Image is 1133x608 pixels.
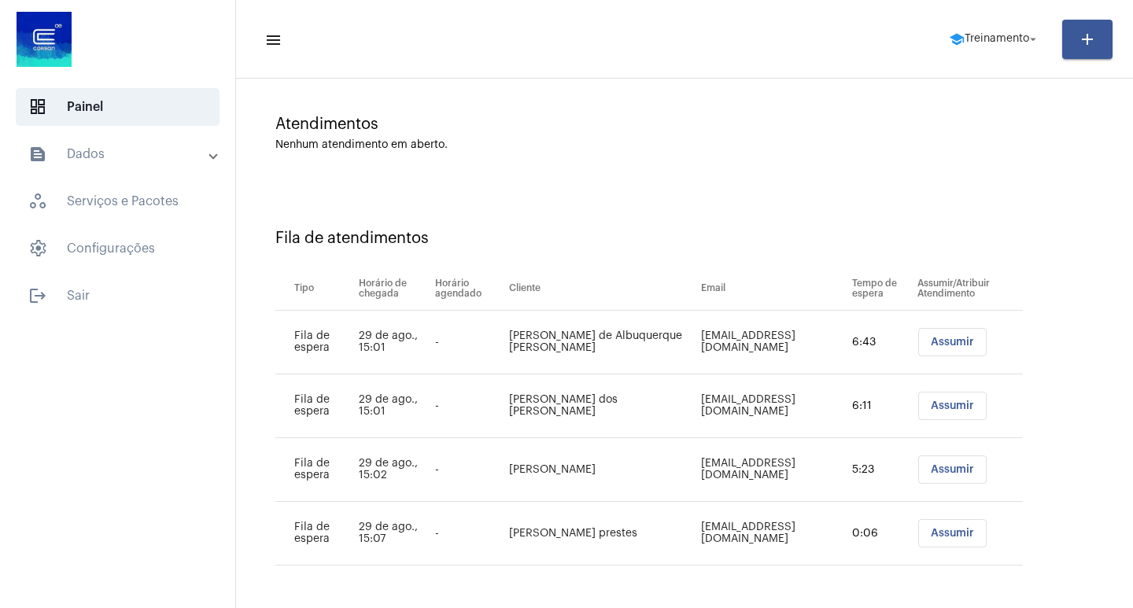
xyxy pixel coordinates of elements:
td: [EMAIL_ADDRESS][DOMAIN_NAME] [697,438,847,502]
td: 29 de ago., 15:01 [355,374,430,438]
mat-chip-list: selection [917,455,1023,484]
td: - [431,374,505,438]
div: Nenhum atendimento em aberto. [275,139,1094,151]
div: Fila de atendimentos [275,230,1094,247]
td: [EMAIL_ADDRESS][DOMAIN_NAME] [697,374,847,438]
td: 29 de ago., 15:02 [355,438,430,502]
span: Configurações [16,230,220,267]
button: Assumir [918,455,987,484]
td: Fila de espera [275,374,355,438]
mat-chip-list: selection [917,328,1023,356]
td: - [431,311,505,374]
th: Tempo de espera [848,267,913,311]
td: 0:06 [848,502,913,566]
span: sidenav icon [28,98,47,116]
span: sidenav icon [28,192,47,211]
img: d4669ae0-8c07-2337-4f67-34b0df7f5ae4.jpeg [13,8,76,71]
th: Cliente [505,267,697,311]
td: 29 de ago., 15:01 [355,311,430,374]
span: Assumir [931,400,974,411]
mat-icon: arrow_drop_down [1026,32,1040,46]
td: [PERSON_NAME] [505,438,697,502]
mat-chip-list: selection [917,392,1023,420]
td: 5:23 [848,438,913,502]
span: Serviços e Pacotes [16,182,220,220]
div: Atendimentos [275,116,1094,133]
mat-icon: add [1078,30,1097,49]
mat-panel-title: Dados [28,145,210,164]
td: Fila de espera [275,438,355,502]
td: 6:11 [848,374,913,438]
button: Treinamento [939,24,1050,55]
span: Sair [16,277,220,315]
th: Horário agendado [431,267,505,311]
mat-icon: sidenav icon [264,31,280,50]
mat-expansion-panel-header: sidenav iconDados [9,135,235,173]
span: sidenav icon [28,239,47,258]
mat-icon: sidenav icon [28,145,47,164]
td: [PERSON_NAME] prestes [505,502,697,566]
td: Fila de espera [275,502,355,566]
button: Assumir [918,328,987,356]
td: Fila de espera [275,311,355,374]
td: [EMAIL_ADDRESS][DOMAIN_NAME] [697,502,847,566]
td: 6:43 [848,311,913,374]
button: Assumir [918,519,987,547]
td: [PERSON_NAME] dos [PERSON_NAME] [505,374,697,438]
span: Assumir [931,528,974,539]
td: [PERSON_NAME] de Albuquerque [PERSON_NAME] [505,311,697,374]
td: 29 de ago., 15:07 [355,502,430,566]
mat-chip-list: selection [917,519,1023,547]
td: - [431,502,505,566]
mat-icon: sidenav icon [28,286,47,305]
td: - [431,438,505,502]
th: Assumir/Atribuir Atendimento [913,267,1023,311]
span: Treinamento [965,34,1029,45]
span: Assumir [931,464,974,475]
span: Painel [16,88,220,126]
td: [EMAIL_ADDRESS][DOMAIN_NAME] [697,311,847,374]
th: Email [697,267,847,311]
th: Tipo [275,267,355,311]
button: Assumir [918,392,987,420]
th: Horário de chegada [355,267,430,311]
span: Assumir [931,337,974,348]
mat-icon: school [949,31,965,47]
